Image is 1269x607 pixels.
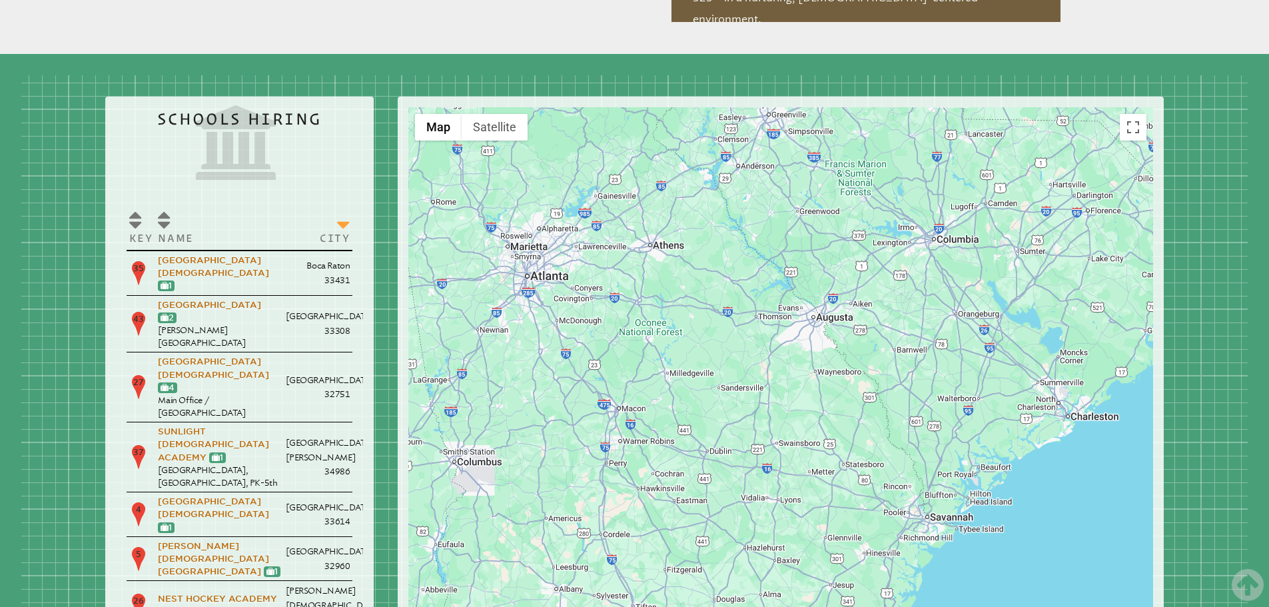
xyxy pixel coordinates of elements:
p: 4 [129,501,148,528]
button: Show street map [415,114,462,141]
button: Toggle fullscreen view [1120,114,1146,141]
p: 35 [129,260,148,287]
p: [GEOGRAPHIC_DATA], [GEOGRAPHIC_DATA], PK-5th [158,464,280,489]
a: 1 [161,281,172,291]
button: Show satellite imagery [462,114,528,141]
p: Key [129,231,153,245]
a: Nest Hockey Academy [158,594,277,604]
p: [GEOGRAPHIC_DATA] 32751 [286,373,350,402]
a: Sunlight [DEMOGRAPHIC_DATA] Academy [158,426,269,462]
p: Boca Raton 33431 [286,259,350,287]
a: [GEOGRAPHIC_DATA][DEMOGRAPHIC_DATA] [158,356,269,379]
a: [GEOGRAPHIC_DATA][DEMOGRAPHIC_DATA] [158,496,269,519]
p: City [286,231,350,245]
p: [GEOGRAPHIC_DATA] 33308 [286,309,350,338]
p: [GEOGRAPHIC_DATA] 33614 [286,500,350,529]
p: 43 [129,310,148,337]
a: [PERSON_NAME][DEMOGRAPHIC_DATA][GEOGRAPHIC_DATA] [158,541,269,576]
p: Main Office / [GEOGRAPHIC_DATA] [158,394,280,419]
a: 1 [266,566,278,576]
p: 5 [129,546,148,572]
p: Name [158,231,280,245]
a: 2 [161,312,174,322]
p: [GEOGRAPHIC_DATA][PERSON_NAME] 34986 [286,436,350,478]
p: 37 [129,444,148,470]
p: [PERSON_NAME][GEOGRAPHIC_DATA] [158,324,280,349]
a: 1 [212,452,223,462]
a: [GEOGRAPHIC_DATA] [158,300,261,310]
a: 1 [161,522,172,532]
a: 4 [161,382,175,392]
a: [GEOGRAPHIC_DATA][DEMOGRAPHIC_DATA] [158,255,269,278]
p: [GEOGRAPHIC_DATA] 32960 [286,544,350,573]
p: 27 [129,374,148,400]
